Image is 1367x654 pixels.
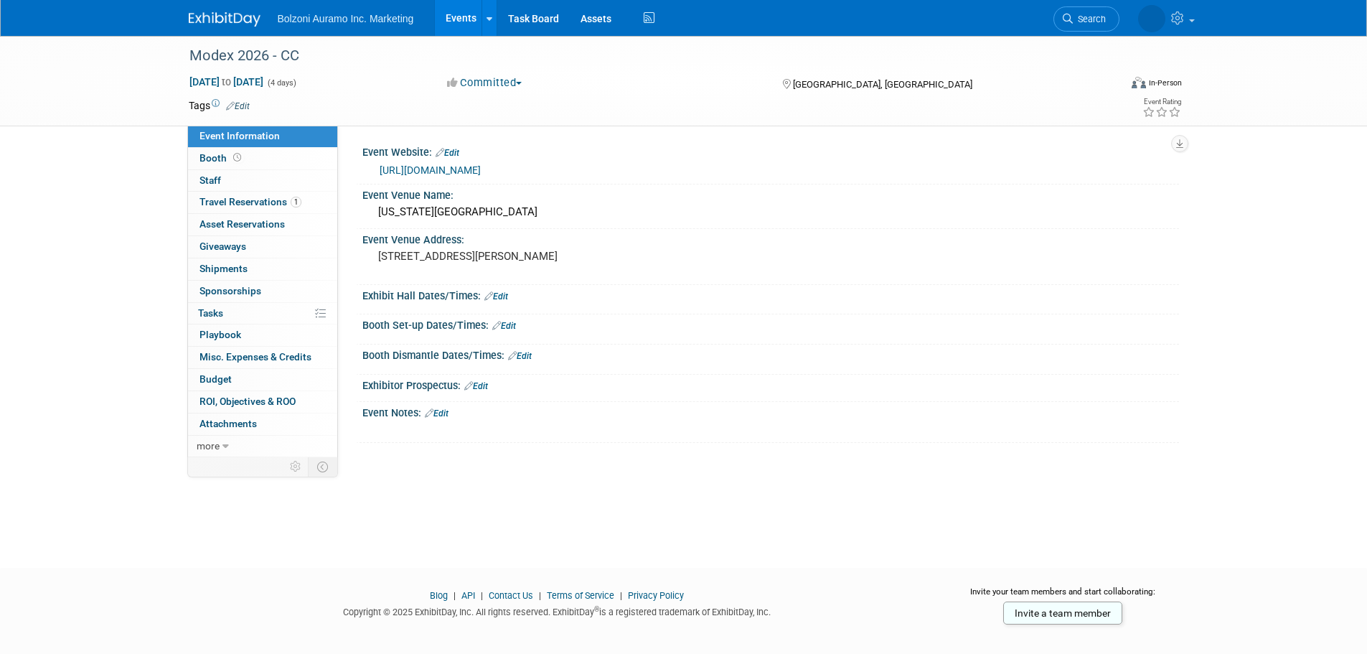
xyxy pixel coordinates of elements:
a: more [188,436,337,457]
button: Committed [442,75,527,90]
a: Tasks [188,303,337,324]
span: Asset Reservations [199,218,285,230]
div: Booth Set-up Dates/Times: [362,314,1179,333]
a: Blog [430,590,448,601]
div: Event Rating [1142,98,1181,106]
a: Terms of Service [547,590,614,601]
a: [URL][DOMAIN_NAME] [380,164,481,176]
span: Attachments [199,418,257,429]
span: to [220,76,233,88]
td: Toggle Event Tabs [308,457,337,476]
span: Booth not reserved yet [230,152,244,163]
a: ROI, Objectives & ROO [188,391,337,413]
span: more [197,440,220,452]
a: Edit [508,351,532,361]
div: [US_STATE][GEOGRAPHIC_DATA] [373,201,1168,223]
span: Sponsorships [199,285,261,296]
a: Edit [425,408,448,419]
a: Invite a team member [1003,602,1122,625]
span: [DATE] [DATE] [189,75,264,88]
span: Event Information [199,130,280,141]
span: Staff [199,174,221,186]
a: Budget [188,369,337,391]
a: Staff [188,170,337,192]
a: Edit [436,148,459,158]
div: Event Website: [362,141,1179,160]
a: Misc. Expenses & Credits [188,347,337,368]
a: Asset Reservations [188,214,337,235]
div: Modex 2026 - CC [184,43,1098,69]
img: ExhibitDay [189,12,260,27]
a: Sponsorships [188,281,337,302]
div: Event Venue Address: [362,229,1179,247]
span: ROI, Objectives & ROO [199,396,296,407]
span: | [450,590,459,601]
div: Booth Dismantle Dates/Times: [362,345,1179,363]
span: (4 days) [266,78,296,88]
span: Booth [199,152,244,164]
td: Tags [189,98,250,113]
span: Travel Reservations [199,196,301,207]
span: Shipments [199,263,248,274]
a: Event Information [188,126,337,147]
a: Contact Us [489,590,533,601]
pre: [STREET_ADDRESS][PERSON_NAME] [378,250,687,263]
div: Invite your team members and start collaborating: [947,586,1179,607]
span: Tasks [198,307,223,319]
a: Search [1053,6,1119,32]
div: Exhibit Hall Dates/Times: [362,285,1179,304]
a: Shipments [188,258,337,280]
span: Playbook [199,329,241,340]
img: Format-Inperson.png [1132,77,1146,88]
span: Budget [199,373,232,385]
span: Search [1073,14,1106,24]
a: Playbook [188,324,337,346]
a: Edit [484,291,508,302]
a: Edit [226,101,250,111]
div: Event Notes: [362,402,1179,421]
span: | [477,590,487,601]
td: Personalize Event Tab Strip [283,457,309,476]
img: Casey Coats [1138,5,1165,32]
sup: ® [594,605,599,613]
a: Travel Reservations1 [188,192,337,213]
a: Edit [464,381,488,391]
a: Booth [188,148,337,169]
div: Event Format [1035,75,1183,96]
a: Attachments [188,414,337,435]
span: Misc. Expenses & Credits [199,351,311,363]
a: Giveaways [188,236,337,258]
span: 1 [291,197,301,207]
div: Exhibitor Prospectus: [362,375,1179,393]
div: In-Person [1148,78,1182,88]
a: API [461,590,475,601]
a: Privacy Policy [628,590,684,601]
span: Giveaways [199,240,246,252]
span: | [616,590,626,601]
span: Bolzoni Auramo Inc. Marketing [278,13,414,24]
span: [GEOGRAPHIC_DATA], [GEOGRAPHIC_DATA] [793,79,972,90]
div: Event Venue Name: [362,184,1179,202]
a: Edit [492,321,516,331]
div: Copyright © 2025 ExhibitDay, Inc. All rights reserved. ExhibitDay is a registered trademark of Ex... [189,602,926,619]
span: | [535,590,545,601]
